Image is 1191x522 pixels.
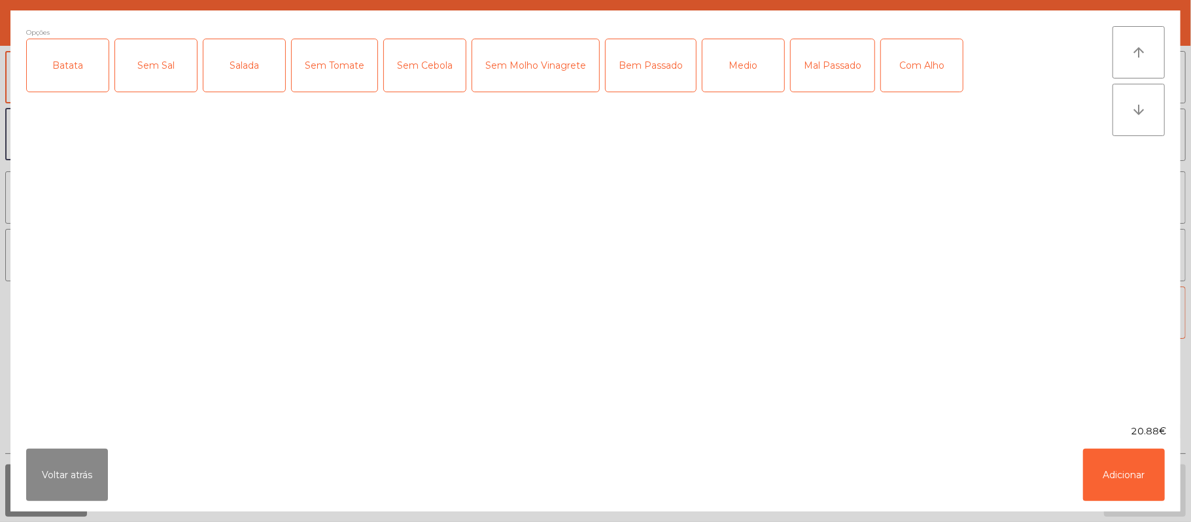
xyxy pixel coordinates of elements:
[26,26,50,39] span: Opções
[1131,102,1147,118] i: arrow_downward
[606,39,696,92] div: Bem Passado
[203,39,285,92] div: Salada
[1083,449,1165,501] button: Adicionar
[881,39,963,92] div: Com Alho
[26,449,108,501] button: Voltar atrás
[1113,26,1165,78] button: arrow_upward
[292,39,377,92] div: Sem Tomate
[1131,44,1147,60] i: arrow_upward
[472,39,599,92] div: Sem Molho Vinagrete
[10,425,1181,438] div: 20.88€
[27,39,109,92] div: Batata
[384,39,466,92] div: Sem Cebola
[115,39,197,92] div: Sem Sal
[702,39,784,92] div: Medio
[791,39,874,92] div: Mal Passado
[1113,84,1165,136] button: arrow_downward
